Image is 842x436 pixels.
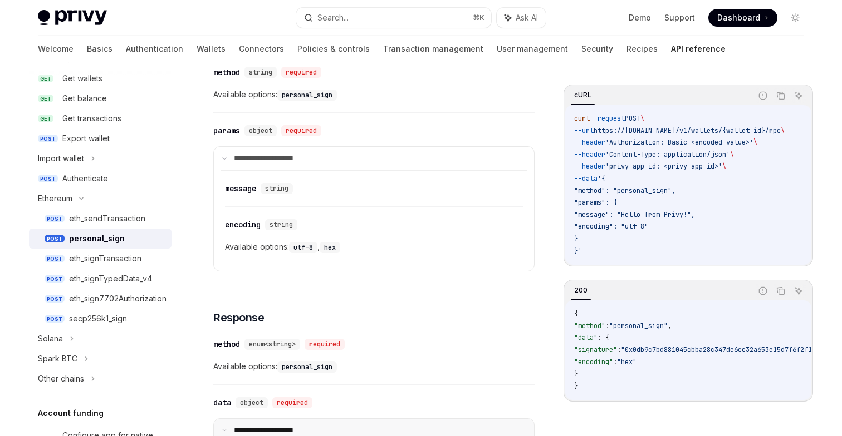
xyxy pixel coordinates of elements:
[574,369,578,378] span: }
[574,162,605,171] span: --header
[574,381,578,390] span: }
[38,95,53,103] span: GET
[605,150,730,159] span: 'Content-Type: application/json'
[213,310,264,325] span: Response
[38,36,74,62] a: Welcome
[38,135,58,143] span: POST
[629,12,651,23] a: Demo
[574,126,594,135] span: --url
[574,222,648,231] span: "encoding": "utf-8"
[317,11,349,24] div: Search...
[626,36,658,62] a: Recipes
[29,108,172,128] a: GETGet transactions
[574,321,605,330] span: "method"
[225,240,523,254] span: Available options: ,
[87,36,112,62] a: Basics
[774,284,788,298] button: Copy the contents from the code block
[213,125,240,136] div: params
[69,272,152,285] div: eth_signTypedData_v4
[29,128,172,148] a: POSTExport wallet
[38,372,84,385] div: Other chains
[574,309,578,318] span: {
[574,114,590,123] span: curl
[625,114,640,123] span: POST
[574,138,605,147] span: --header
[574,198,617,207] span: "params": {
[62,92,107,105] div: Get balance
[640,114,644,123] span: \
[730,150,734,159] span: \
[791,284,806,298] button: Ask AI
[497,8,546,28] button: Ask AI
[497,36,568,62] a: User management
[668,321,672,330] span: ,
[791,88,806,103] button: Ask AI
[774,88,788,103] button: Copy the contents from the code block
[574,358,613,366] span: "encoding"
[249,340,296,349] span: enum<string>
[277,90,337,101] code: personal_sign
[617,345,621,354] span: :
[297,36,370,62] a: Policies & controls
[574,246,582,255] span: }'
[29,289,172,309] a: POSTeth_sign7702Authorization
[598,333,609,342] span: : {
[29,88,172,108] a: GETGet balance
[38,352,77,365] div: Spark BTC
[574,333,598,342] span: "data"
[249,126,272,135] span: object
[671,36,726,62] a: API reference
[617,358,637,366] span: "hex"
[613,358,617,366] span: :
[225,219,261,230] div: encoding
[38,407,104,420] h5: Account funding
[213,88,535,101] span: Available options:
[605,138,753,147] span: 'Authorization: Basic <encoded-value>'
[69,292,167,305] div: eth_sign7702Authorization
[69,312,127,325] div: secp256k1_sign
[29,229,172,249] a: POSTpersonal_sign
[38,10,107,26] img: light logo
[62,112,121,125] div: Get transactions
[29,249,172,269] a: POSTeth_signTransaction
[574,186,675,195] span: "method": "personal_sign",
[197,36,226,62] a: Wallets
[722,162,726,171] span: \
[69,212,145,225] div: eth_sendTransaction
[708,9,777,27] a: Dashboard
[594,126,781,135] span: https://[DOMAIN_NAME]/v1/wallets/{wallet_id}/rpc
[574,174,598,183] span: --data
[605,321,609,330] span: :
[69,232,125,245] div: personal_sign
[62,172,108,185] div: Authenticate
[598,174,605,183] span: '{
[574,210,695,219] span: "message": "Hello from Privy!",
[574,345,617,354] span: "signature"
[296,8,491,28] button: Search...⌘K
[69,252,141,265] div: eth_signTransaction
[45,255,65,263] span: POST
[45,275,65,283] span: POST
[289,242,317,253] code: utf-8
[756,88,770,103] button: Report incorrect code
[383,36,483,62] a: Transaction management
[29,309,172,329] a: POSTsecp256k1_sign
[473,13,484,22] span: ⌘ K
[277,361,337,373] code: personal_sign
[605,162,722,171] span: 'privy-app-id: <privy-app-id>'
[45,235,65,243] span: POST
[590,114,625,123] span: --request
[609,321,668,330] span: "personal_sign"
[281,125,321,136] div: required
[717,12,760,23] span: Dashboard
[45,215,65,223] span: POST
[281,67,321,78] div: required
[249,68,272,77] span: string
[320,242,340,253] code: hex
[38,175,58,183] span: POST
[213,397,231,408] div: data
[516,12,538,23] span: Ask AI
[29,269,172,289] a: POSTeth_signTypedData_v4
[213,67,240,78] div: method
[213,339,240,350] div: method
